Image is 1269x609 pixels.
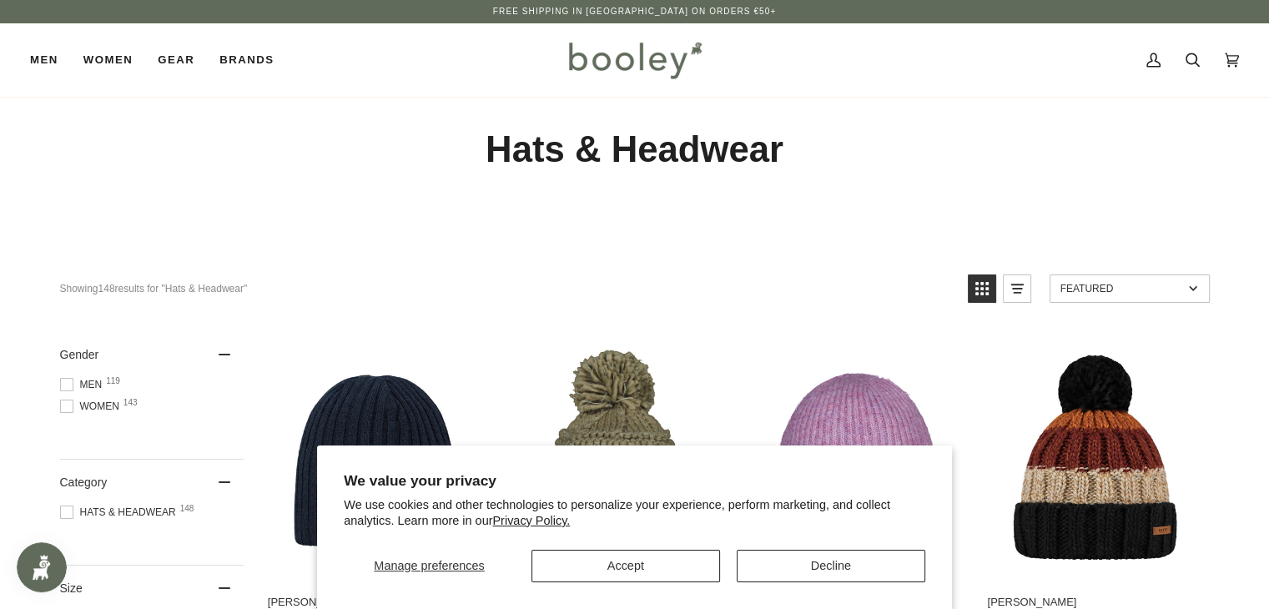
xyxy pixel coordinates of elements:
[30,52,58,68] span: Men
[984,347,1206,568] img: Barts Wilhelm Beanie Burgundy - Booley Galway
[180,505,194,513] span: 148
[1060,283,1183,294] span: Featured
[60,581,83,595] span: Size
[745,347,966,568] img: Barts Witzia Beanie Berry - Booley Galway
[123,399,138,407] span: 143
[493,5,776,18] p: Free Shipping in [GEOGRAPHIC_DATA] on Orders €50+
[1003,274,1031,303] a: View list mode
[30,23,71,97] a: Men
[344,497,925,529] p: We use cookies and other technologies to personalize your experience, perform marketing, and coll...
[60,377,108,392] span: Men
[207,23,286,97] a: Brands
[344,550,515,582] button: Manage preferences
[60,348,99,361] span: Gender
[531,550,720,582] button: Accept
[737,550,925,582] button: Decline
[60,399,124,414] span: Women
[60,127,1210,173] h1: Hats & Headwear
[106,377,120,385] span: 119
[1050,274,1210,303] a: Sort options
[374,559,484,572] span: Manage preferences
[219,52,274,68] span: Brands
[344,472,925,490] h2: We value your privacy
[71,23,145,97] a: Women
[158,52,194,68] span: Gear
[505,347,726,568] img: Barts Jasmin Beanie Light Army - Booley Galway
[145,23,207,97] a: Gear
[492,514,570,527] a: Privacy Policy.
[83,52,133,68] span: Women
[60,476,108,489] span: Category
[60,274,955,303] div: Showing results for "Hats & Headwear"
[561,36,708,84] img: Booley
[98,283,115,294] b: 148
[60,505,181,520] span: Hats & Headwear
[265,347,486,568] img: Barts Haakon Beanie Navy - Booley Galway
[968,274,996,303] a: View grid mode
[17,542,67,592] iframe: Button to open loyalty program pop-up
